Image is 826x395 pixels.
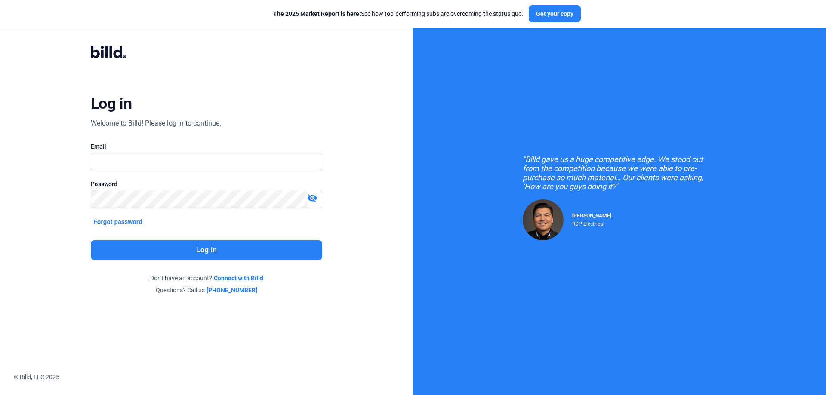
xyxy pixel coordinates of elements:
button: Log in [91,240,322,260]
span: The 2025 Market Report is here: [273,10,361,17]
div: "Billd gave us a huge competitive edge. We stood out from the competition because we were able to... [523,155,716,191]
div: Questions? Call us [91,286,322,294]
div: Log in [91,94,132,113]
mat-icon: visibility_off [307,193,317,203]
a: [PHONE_NUMBER] [206,286,257,294]
span: [PERSON_NAME] [572,213,611,219]
div: RDP Electrical [572,219,611,227]
button: Forgot password [91,217,145,227]
div: See how top-performing subs are overcoming the status quo. [273,9,524,18]
div: Password [91,180,322,188]
div: Welcome to Billd! Please log in to continue. [91,118,221,129]
a: Connect with Billd [214,274,263,282]
div: Email [91,142,322,151]
div: Don't have an account? [91,274,322,282]
img: Raul Pacheco [523,199,564,240]
button: Get your copy [529,5,581,22]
